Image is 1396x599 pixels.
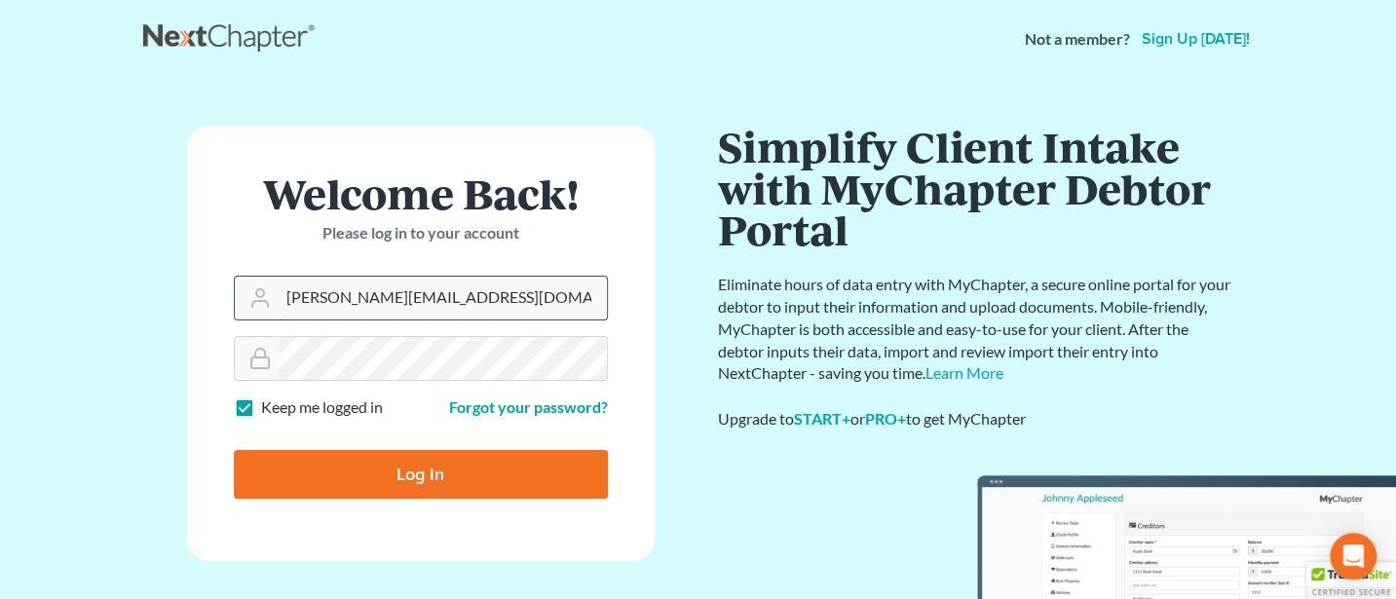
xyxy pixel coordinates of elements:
[865,409,906,428] a: PRO+
[234,222,608,244] p: Please log in to your account
[449,397,608,416] a: Forgot your password?
[1330,533,1377,580] div: Open Intercom Messenger
[1138,31,1254,47] a: Sign up [DATE]!
[718,408,1234,431] div: Upgrade to or to get MyChapter
[1306,562,1396,599] div: TrustedSite Certified
[794,409,850,428] a: START+
[925,363,1003,382] a: Learn More
[234,450,608,499] input: Log In
[279,277,607,319] input: Email Address
[234,172,608,214] h1: Welcome Back!
[718,274,1234,385] p: Eliminate hours of data entry with MyChapter, a secure online portal for your debtor to input the...
[1025,28,1130,51] strong: Not a member?
[718,126,1234,250] h1: Simplify Client Intake with MyChapter Debtor Portal
[261,396,383,419] label: Keep me logged in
